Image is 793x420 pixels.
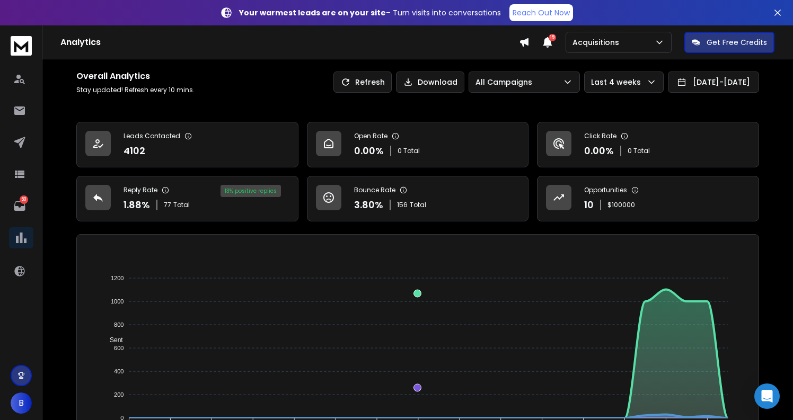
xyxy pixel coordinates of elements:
[114,345,124,351] tspan: 600
[102,336,123,344] span: Sent
[354,144,384,158] p: 0.00 %
[584,144,614,158] p: 0.00 %
[707,37,767,48] p: Get Free Credits
[396,72,464,93] button: Download
[124,132,180,140] p: Leads Contacted
[355,77,385,87] p: Refresh
[668,72,759,93] button: [DATE]-[DATE]
[398,147,420,155] p: 0 Total
[76,86,195,94] p: Stay updated! Refresh every 10 mins.
[114,391,124,398] tspan: 200
[76,70,195,83] h1: Overall Analytics
[333,72,392,93] button: Refresh
[20,195,28,204] p: 50
[111,275,124,281] tspan: 1200
[11,392,32,414] button: B
[76,122,298,167] a: Leads Contacted4102
[164,201,171,209] span: 77
[537,122,759,167] a: Click Rate0.00%0 Total
[584,198,594,212] p: 10
[475,77,536,87] p: All Campaigns
[397,201,408,209] span: 156
[111,298,124,305] tspan: 1000
[124,198,150,212] p: 1.88 %
[354,198,383,212] p: 3.80 %
[513,7,570,18] p: Reach Out Now
[124,144,145,158] p: 4102
[124,186,157,194] p: Reply Rate
[307,122,529,167] a: Open Rate0.00%0 Total
[9,195,30,217] a: 50
[307,176,529,221] a: Bounce Rate3.80%156Total
[410,201,426,209] span: Total
[607,201,635,209] p: $ 100000
[537,176,759,221] a: Opportunities10$100000
[114,321,124,328] tspan: 800
[354,132,387,140] p: Open Rate
[572,37,623,48] p: Acquisitions
[354,186,395,194] p: Bounce Rate
[584,132,616,140] p: Click Rate
[11,36,32,56] img: logo
[114,368,124,374] tspan: 400
[239,7,386,18] strong: Your warmest leads are on your site
[418,77,457,87] p: Download
[754,383,780,409] div: Open Intercom Messenger
[584,186,627,194] p: Opportunities
[509,4,573,21] a: Reach Out Now
[628,147,650,155] p: 0 Total
[549,34,556,41] span: 19
[76,176,298,221] a: Reply Rate1.88%77Total13% positive replies
[173,201,190,209] span: Total
[221,185,281,197] div: 13 % positive replies
[684,32,774,53] button: Get Free Credits
[239,7,501,18] p: – Turn visits into conversations
[60,36,519,49] h1: Analytics
[591,77,645,87] p: Last 4 weeks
